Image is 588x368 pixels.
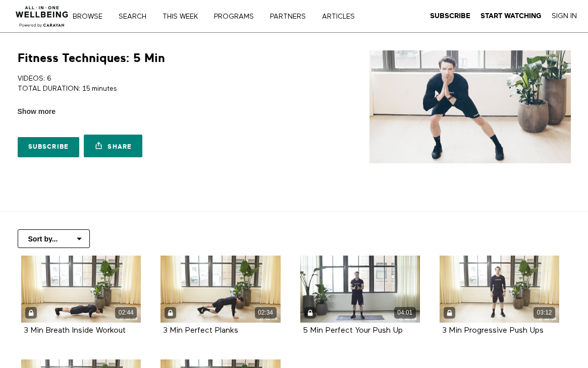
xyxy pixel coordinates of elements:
[115,307,137,319] div: 02:44
[21,256,141,323] a: 3 Min Breath Inside Workout 02:44
[318,13,365,20] a: ARTICLES
[210,13,264,20] a: PROGRAMS
[533,307,555,319] div: 03:12
[163,327,238,334] a: 3 Min Perfect Planks
[161,256,280,323] a: 3 Min Perfect Planks 02:34
[69,13,113,20] a: Browse
[115,13,157,20] a: Search
[552,12,577,21] a: Sign In
[18,106,56,117] span: Show more
[18,50,165,66] h1: Fitness Techniques: 5 Min
[18,74,291,94] p: VIDEOS: 6 TOTAL DURATION: 15 minutes
[18,137,80,157] a: Subscribe
[442,327,544,334] a: 3 Min Progressive Push Ups
[440,256,559,323] a: 3 Min Progressive Push Ups 03:12
[80,11,376,21] nav: Primary
[84,135,142,157] a: Share
[430,12,470,21] a: Subscribe
[266,13,316,20] a: PARTNERS
[24,327,126,334] a: 3 Min Breath Inside Workout
[255,307,277,319] div: 02:34
[159,13,208,20] a: THIS WEEK
[480,12,542,21] a: Start Watching
[480,12,542,20] strong: Start Watching
[430,12,470,20] strong: Subscribe
[369,50,571,163] img: Fitness Techniques: 5 Min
